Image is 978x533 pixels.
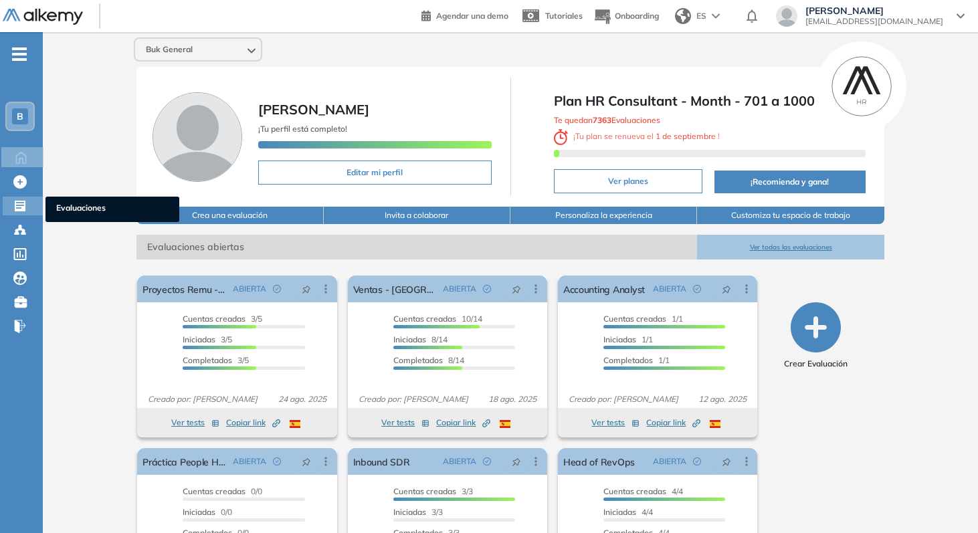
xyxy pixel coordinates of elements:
[436,417,490,429] span: Copiar link
[554,131,720,141] span: ¡ Tu plan se renueva el !
[324,207,510,224] button: Invita a colaborar
[436,415,490,431] button: Copiar link
[3,9,83,25] img: Logo
[12,53,27,56] i: -
[693,393,752,405] span: 12 ago. 2025
[483,393,542,405] span: 18 ago. 2025
[393,507,426,517] span: Iniciadas
[393,486,473,496] span: 3/3
[436,11,508,21] span: Agendar una demo
[393,507,443,517] span: 3/3
[226,415,280,431] button: Copiar link
[302,456,311,467] span: pushpin
[697,207,884,224] button: Customiza tu espacio de trabajo
[233,283,266,295] span: ABIERTA
[603,334,636,344] span: Iniciadas
[393,355,443,365] span: Completados
[591,415,640,431] button: Ver tests
[615,11,659,21] span: Onboarding
[273,285,281,293] span: check-circle
[353,393,474,405] span: Creado por: [PERSON_NAME]
[500,420,510,428] img: ESP
[563,448,635,475] a: Head of RevOps
[183,507,232,517] span: 0/0
[183,507,215,517] span: Iniciadas
[554,115,660,125] span: Te quedan Evaluaciones
[603,355,670,365] span: 1/1
[443,283,476,295] span: ABIERTA
[183,355,249,365] span: 3/5
[603,314,683,324] span: 1/1
[183,355,232,365] span: Completados
[697,235,884,259] button: Ver todas las evaluaciones
[693,285,701,293] span: check-circle
[654,131,718,141] b: 1 de septiembre
[183,314,262,324] span: 3/5
[653,455,686,467] span: ABIERTA
[603,334,653,344] span: 1/1
[273,393,332,405] span: 24 ago. 2025
[353,276,437,302] a: Ventas - [GEOGRAPHIC_DATA]
[714,171,866,193] button: ¡Recomienda y gana!
[171,415,219,431] button: Ver tests
[712,451,741,472] button: pushpin
[483,285,491,293] span: check-circle
[393,334,426,344] span: Iniciadas
[302,284,311,294] span: pushpin
[563,276,645,302] a: Accounting Analyst
[603,355,653,365] span: Completados
[712,278,741,300] button: pushpin
[258,161,491,185] button: Editar mi perfil
[292,278,321,300] button: pushpin
[183,314,246,324] span: Cuentas creadas
[483,457,491,465] span: check-circle
[593,2,659,31] button: Onboarding
[142,393,263,405] span: Creado por: [PERSON_NAME]
[421,7,508,23] a: Agendar una demo
[554,169,702,193] button: Ver planes
[183,334,215,344] span: Iniciadas
[183,334,232,344] span: 3/5
[142,448,227,475] a: Práctica People Happiness
[393,355,464,365] span: 8/14
[603,507,653,517] span: 4/4
[603,314,666,324] span: Cuentas creadas
[784,302,848,370] button: Crear Evaluación
[381,415,429,431] button: Ver tests
[146,44,193,55] span: Buk General
[603,486,683,496] span: 4/4
[290,420,300,428] img: ESP
[226,417,280,429] span: Copiar link
[393,314,482,324] span: 10/14
[784,358,848,370] span: Crear Evaluación
[273,457,281,465] span: check-circle
[563,393,684,405] span: Creado por: [PERSON_NAME]
[554,91,866,111] span: Plan HR Consultant - Month - 701 a 1000
[153,92,242,182] img: Foto de perfil
[136,207,323,224] button: Crea una evaluación
[646,417,700,429] span: Copiar link
[510,207,697,224] button: Personaliza la experiencia
[710,420,720,428] img: ESP
[183,486,262,496] span: 0/0
[17,111,23,122] span: B
[722,456,731,467] span: pushpin
[393,334,448,344] span: 8/14
[258,124,347,134] span: ¡Tu perfil está completo!
[675,8,691,24] img: world
[593,115,611,125] b: 7363
[512,456,521,467] span: pushpin
[393,486,456,496] span: Cuentas creadas
[512,284,521,294] span: pushpin
[696,10,706,22] span: ES
[353,448,410,475] a: Inbound SDR
[502,451,531,472] button: pushpin
[393,314,456,324] span: Cuentas creadas
[233,455,266,467] span: ABIERTA
[56,202,169,217] span: Evaluaciones
[443,455,476,467] span: ABIERTA
[545,11,583,21] span: Tutoriales
[722,284,731,294] span: pushpin
[554,129,569,145] img: clock-svg
[292,451,321,472] button: pushpin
